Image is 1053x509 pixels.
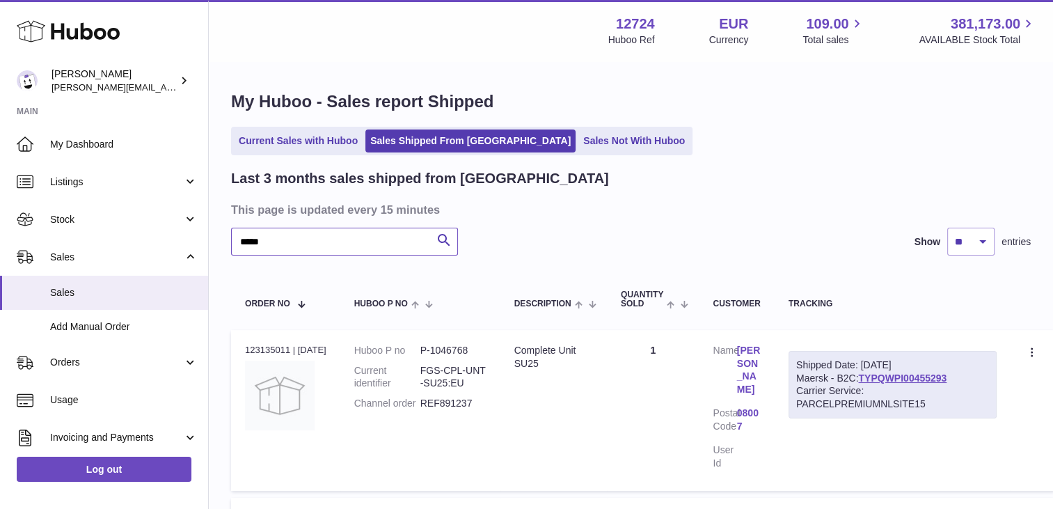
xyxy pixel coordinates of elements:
a: [PERSON_NAME] [737,344,761,397]
img: no-photo.jpg [245,361,315,430]
dt: User Id [713,444,736,470]
span: Sales [50,286,198,299]
div: [PERSON_NAME] [52,68,177,94]
span: Listings [50,175,183,189]
span: AVAILABLE Stock Total [919,33,1036,47]
span: Usage [50,393,198,407]
dd: P-1046768 [420,344,486,357]
span: Orders [50,356,183,369]
span: Add Manual Order [50,320,198,334]
a: Sales Not With Huboo [578,130,690,152]
h1: My Huboo - Sales report Shipped [231,91,1031,113]
h3: This page is updated every 15 minutes [231,202,1027,217]
div: Complete Unit SU25 [514,344,593,370]
dt: Postal Code [713,407,736,437]
a: Sales Shipped From [GEOGRAPHIC_DATA] [365,130,576,152]
span: Invoicing and Payments [50,431,183,444]
dt: Name [713,344,736,400]
span: Stock [50,213,183,226]
span: My Dashboard [50,138,198,151]
a: Current Sales with Huboo [234,130,363,152]
dt: Channel order [354,397,420,410]
dd: FGS-CPL-UNT-SU25:EU [420,364,486,391]
div: Huboo Ref [608,33,655,47]
div: 123135011 | [DATE] [245,344,326,357]
div: Tracking [789,299,997,308]
span: 381,173.00 [951,15,1020,33]
a: 381,173.00 AVAILABLE Stock Total [919,15,1036,47]
span: Quantity Sold [621,290,663,308]
dt: Current identifier [354,364,420,391]
label: Show [915,235,940,249]
div: Currency [709,33,749,47]
div: Maersk - B2C: [789,351,997,419]
div: Shipped Date: [DATE] [796,359,989,372]
a: Log out [17,457,191,482]
a: 109.00 Total sales [802,15,864,47]
dt: Huboo P no [354,344,420,357]
span: entries [1001,235,1031,249]
a: 08007 [737,407,761,433]
td: 1 [607,330,699,491]
strong: 12724 [616,15,655,33]
span: [PERSON_NAME][EMAIL_ADDRESS][DOMAIN_NAME] [52,81,279,93]
span: Order No [245,299,290,308]
img: sebastian@ffern.co [17,70,38,91]
span: Sales [50,251,183,264]
div: Carrier Service: PARCELPREMIUMNLSITE15 [796,384,989,411]
span: Total sales [802,33,864,47]
div: Customer [713,299,760,308]
a: TYPQWPI00455293 [858,373,947,384]
strong: EUR [719,15,748,33]
dd: REF891237 [420,397,486,410]
h2: Last 3 months sales shipped from [GEOGRAPHIC_DATA] [231,169,609,188]
span: 109.00 [806,15,848,33]
span: Description [514,299,571,308]
span: Huboo P no [354,299,408,308]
